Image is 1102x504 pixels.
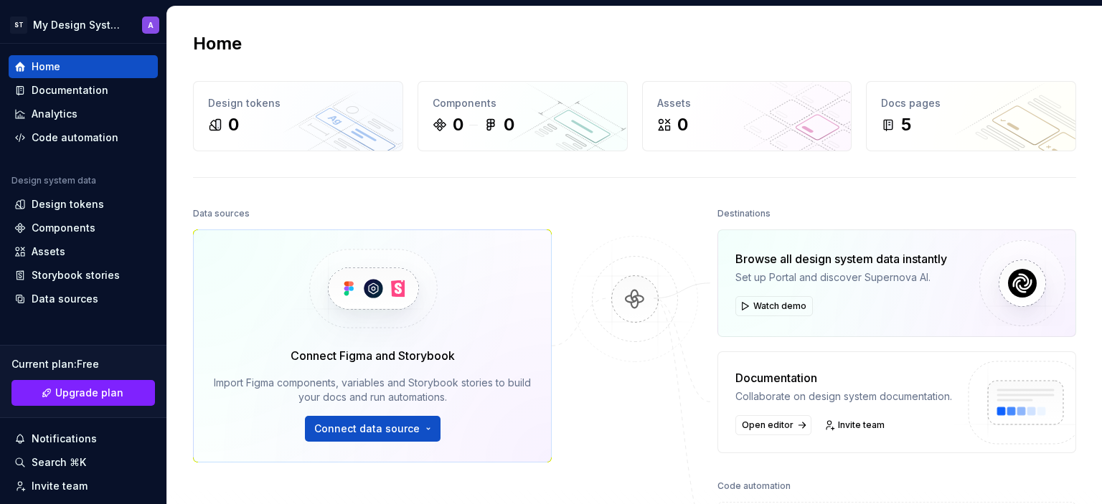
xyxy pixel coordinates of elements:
div: Search ⌘K [32,455,86,470]
span: Connect data source [314,422,420,436]
div: Current plan : Free [11,357,155,371]
div: Collaborate on design system documentation. [735,389,952,404]
span: Open editor [742,419,793,431]
div: My Design System [33,18,125,32]
div: Data sources [32,292,98,306]
div: Home [32,60,60,74]
div: Code automation [717,476,791,496]
button: STMy Design SystemA [3,9,164,40]
a: Components00 [418,81,628,151]
div: Assets [657,96,837,110]
div: 0 [228,113,239,136]
div: Notifications [32,432,97,446]
button: Connect data source [305,416,441,442]
div: Analytics [32,107,77,121]
button: Notifications [9,427,158,450]
a: Design tokens [9,193,158,216]
a: Home [9,55,158,78]
button: Watch demo [735,296,813,316]
a: Design tokens0 [193,81,403,151]
div: Data sources [193,204,250,224]
div: Import Figma components, variables and Storybook stories to build your docs and run automations. [214,376,531,404]
div: Design tokens [208,96,388,110]
h2: Home [193,32,242,55]
div: 0 [504,113,514,136]
div: Docs pages [881,96,1061,110]
a: Storybook stories [9,264,158,287]
span: Watch demo [753,300,806,312]
a: Invite team [820,415,891,435]
div: Browse all design system data instantly [735,250,947,267]
div: Design system data [11,175,96,186]
div: Storybook stories [32,268,120,282]
div: Documentation [32,83,108,98]
a: Docs pages5 [866,81,1076,151]
a: Invite team [9,475,158,498]
a: Upgrade plan [11,380,155,406]
a: Components [9,217,158,239]
div: ST [10,16,27,34]
button: Search ⌘K [9,451,158,474]
div: Design tokens [32,197,104,211]
a: Code automation [9,126,158,149]
div: Components [433,96,613,110]
div: 0 [677,113,688,136]
div: A [148,19,154,31]
div: 5 [901,113,911,136]
a: Data sources [9,287,158,310]
div: Invite team [32,479,88,493]
a: Analytics [9,103,158,125]
a: Assets0 [642,81,852,151]
div: Documentation [735,369,952,386]
a: Open editor [735,415,811,435]
div: Destinations [717,204,771,224]
div: Code automation [32,130,118,145]
a: Documentation [9,79,158,102]
div: Set up Portal and discover Supernova AI. [735,270,947,285]
div: Components [32,221,95,235]
span: Invite team [838,419,885,431]
span: Upgrade plan [55,386,123,400]
div: 0 [453,113,463,136]
div: Assets [32,244,65,259]
div: Connect Figma and Storybook [291,347,455,364]
a: Assets [9,240,158,263]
